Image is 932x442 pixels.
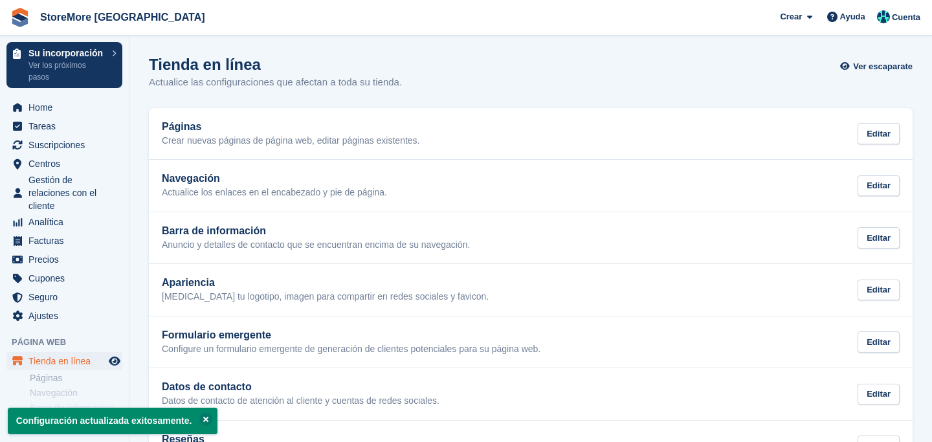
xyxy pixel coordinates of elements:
[858,227,900,249] div: Editar
[28,213,106,231] span: Analítica
[28,269,106,287] span: Cupones
[162,277,489,289] h2: Apariencia
[840,10,865,23] span: Ayuda
[6,288,122,306] a: menu
[149,75,402,90] p: Actualice las configuraciones que afectan a toda su tienda.
[8,408,217,434] p: Configuración actualizada exitosamente.
[853,60,913,73] span: Ver escaparate
[6,136,122,154] a: menu
[6,173,122,212] a: menu
[780,10,802,23] span: Crear
[10,8,30,27] img: stora-icon-8386f47178a22dfd0bd8f6a31ec36ba5ce8667c1dd55bd0f319d3a0aa187defe.svg
[28,173,106,212] span: Gestión de relaciones con el cliente
[6,307,122,325] a: menu
[28,352,106,370] span: Tienda en línea
[162,291,489,303] p: [MEDICAL_DATA] tu logotipo, imagen para compartir en redes sociales y favicon.
[858,123,900,144] div: Editar
[30,372,122,384] a: Páginas
[149,108,913,160] a: Páginas Crear nuevas páginas de página web, editar páginas existentes. Editar
[877,10,890,23] img: Maria Vela Padilla
[858,384,900,405] div: Editar
[28,307,106,325] span: Ajustes
[28,117,106,135] span: Tareas
[6,232,122,250] a: menu
[149,264,913,316] a: Apariencia [MEDICAL_DATA] tu logotipo, imagen para compartir en redes sociales y favicon. Editar
[6,117,122,135] a: menu
[858,280,900,301] div: Editar
[6,42,122,88] a: Su incorporación Ver los próximos pasos
[28,98,106,116] span: Home
[858,175,900,197] div: Editar
[162,395,439,407] p: Datos de contacto de atención al cliente y cuentas de redes sociales.
[28,60,105,83] p: Ver los próximos pasos
[162,187,387,199] p: Actualice los enlaces en el encabezado y pie de página.
[6,98,122,116] a: menu
[28,155,106,173] span: Centros
[149,368,913,420] a: Datos de contacto Datos de contacto de atención al cliente y cuentas de redes sociales. Editar
[149,160,913,212] a: Navegación Actualice los enlaces en el encabezado y pie de página. Editar
[28,250,106,269] span: Precios
[149,316,913,368] a: Formulario emergente Configure un formulario emergente de generación de clientes potenciales para...
[6,352,122,370] a: menú
[892,11,920,24] span: Cuenta
[162,225,470,237] h2: Barra de información
[149,212,913,264] a: Barra de información Anuncio y detalles de contacto que se encuentran encima de su navegación. Ed...
[6,213,122,231] a: menu
[28,136,106,154] span: Suscripciones
[162,344,540,355] p: Configure un formulario emergente de generación de clientes potenciales para su página web.
[28,49,105,58] p: Su incorporación
[28,288,106,306] span: Seguro
[30,387,122,399] a: Navegación
[6,269,122,287] a: menu
[35,6,210,28] a: StoreMore [GEOGRAPHIC_DATA]
[843,56,913,77] a: Ver escaparate
[162,135,419,147] p: Crear nuevas páginas de página web, editar páginas existentes.
[162,381,439,393] h2: Datos de contacto
[162,173,387,184] h2: Navegación
[149,56,402,73] h1: Tienda en línea
[107,353,122,369] a: Vista previa de la tienda
[162,121,419,133] h2: Páginas
[6,250,122,269] a: menu
[858,331,900,353] div: Editar
[162,329,540,341] h2: Formulario emergente
[6,155,122,173] a: menu
[162,239,470,251] p: Anuncio y detalles de contacto que se encuentran encima de su navegación.
[12,336,129,349] span: Página web
[28,232,106,250] span: Facturas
